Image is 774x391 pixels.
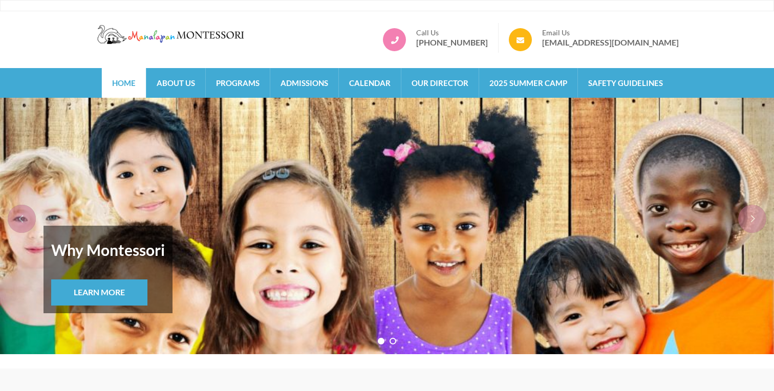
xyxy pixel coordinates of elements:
a: Our Director [401,68,479,98]
img: Manalapan Montessori – #1 Rated Child Day Care Center in Manalapan NJ [95,23,249,46]
div: prev [8,205,36,233]
a: Learn More [51,279,147,306]
div: next [738,205,766,233]
a: Programs [206,68,270,98]
a: Home [102,68,146,98]
strong: Why Montessori [51,233,165,266]
span: Call Us [416,28,488,37]
a: 2025 Summer Camp [479,68,577,98]
a: Calendar [339,68,401,98]
a: [EMAIL_ADDRESS][DOMAIN_NAME] [542,37,679,48]
a: [PHONE_NUMBER] [416,37,488,48]
span: Email Us [542,28,679,37]
a: About Us [146,68,205,98]
a: Admissions [270,68,338,98]
a: Safety Guidelines [578,68,673,98]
